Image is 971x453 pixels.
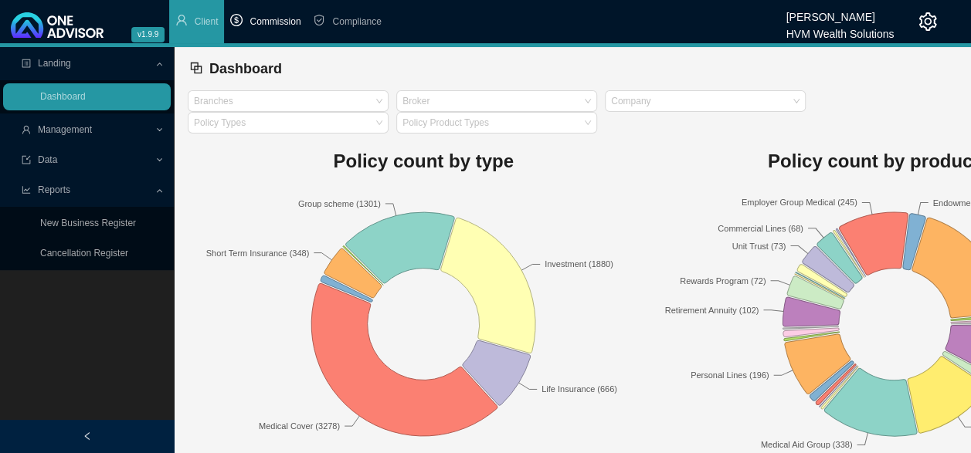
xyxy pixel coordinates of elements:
text: Commercial Lines (68) [718,224,803,233]
img: 2df55531c6924b55f21c4cf5d4484680-logo-light.svg [11,12,104,38]
a: New Business Register [40,218,136,228]
text: Medical Cover (3278) [259,421,340,431]
span: user [175,14,188,26]
a: Dashboard [40,91,86,102]
text: Employer Group Medical (245) [742,198,857,207]
text: Unit Trust (73) [732,242,786,251]
span: profile [22,59,31,68]
div: HVM Wealth Solutions [786,21,894,38]
span: dollar [230,14,243,26]
span: import [22,155,31,164]
text: Group scheme (1301) [298,199,381,208]
span: setting [918,12,937,31]
span: Reports [38,184,70,195]
span: Landing [38,58,71,69]
a: Cancellation Register [40,248,128,259]
span: block [189,61,203,75]
span: v1.9.9 [131,27,165,42]
div: [PERSON_NAME] [786,4,894,21]
span: safety [313,14,325,26]
span: Management [38,124,92,135]
span: Dashboard [209,61,282,76]
text: Investment (1880) [545,260,613,269]
span: Commission [250,16,300,27]
h1: Policy count by type [188,146,659,177]
text: Life Insurance (666) [542,385,617,394]
text: Rewards Program (72) [680,276,766,286]
span: left [83,431,92,441]
span: Compliance [332,16,381,27]
text: Medical Aid Group (338) [761,440,853,449]
text: Personal Lines (196) [691,370,769,380]
span: Data [38,154,57,165]
span: Client [195,16,219,27]
text: Short Term Insurance (348) [206,248,310,258]
text: Retirement Annuity (102) [665,306,759,315]
span: user [22,125,31,134]
span: line-chart [22,185,31,194]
